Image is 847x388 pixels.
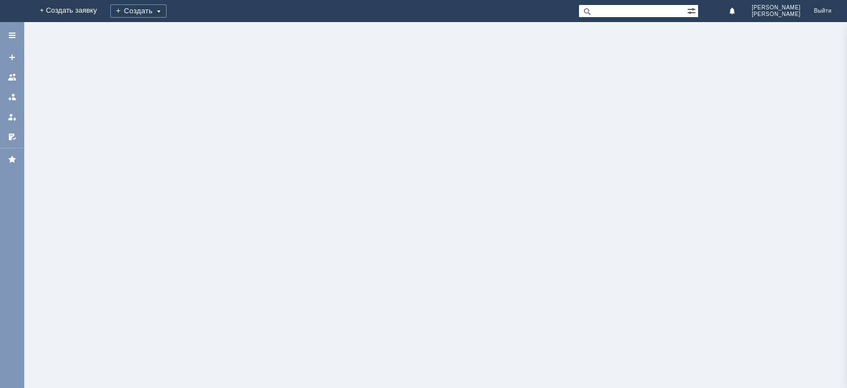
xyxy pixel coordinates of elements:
[752,11,801,18] span: [PERSON_NAME]
[3,88,21,106] a: Заявки в моей ответственности
[752,4,801,11] span: [PERSON_NAME]
[3,49,21,66] a: Создать заявку
[3,108,21,126] a: Мои заявки
[3,68,21,86] a: Заявки на командах
[3,128,21,146] a: Мои согласования
[110,4,167,18] div: Создать
[687,5,698,15] span: Расширенный поиск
